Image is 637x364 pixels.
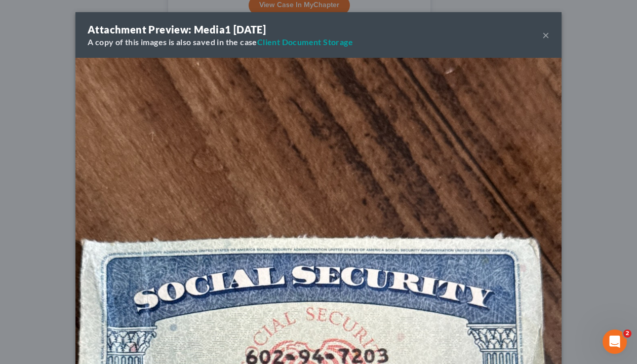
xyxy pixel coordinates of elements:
strong: Attachment Preview: Media1 [DATE] [88,23,266,35]
div: A copy of this images is also saved in the case [88,37,353,48]
a: Client Document Storage [257,37,353,47]
button: × [542,29,549,41]
iframe: Intercom live chat [603,330,627,354]
span: 2 [623,330,631,338]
